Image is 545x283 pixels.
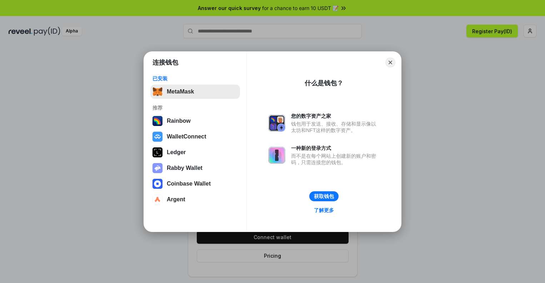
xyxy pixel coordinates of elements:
img: svg+xml,%3Csvg%20xmlns%3D%22http%3A%2F%2Fwww.w3.org%2F2000%2Fsvg%22%20fill%3D%22none%22%20viewBox... [268,147,285,164]
div: 您的数字资产之家 [291,113,380,119]
button: MetaMask [150,85,240,99]
div: 什么是钱包？ [305,79,343,87]
img: svg+xml,%3Csvg%20width%3D%2228%22%20height%3D%2228%22%20viewBox%3D%220%200%2028%2028%22%20fill%3D... [152,194,162,204]
div: 推荐 [152,105,238,111]
img: svg+xml,%3Csvg%20xmlns%3D%22http%3A%2F%2Fwww.w3.org%2F2000%2Fsvg%22%20fill%3D%22none%22%20viewBox... [152,163,162,173]
div: 一种新的登录方式 [291,145,380,151]
img: svg+xml,%3Csvg%20width%3D%2228%22%20height%3D%2228%22%20viewBox%3D%220%200%2028%2028%22%20fill%3D... [152,132,162,142]
button: Argent [150,192,240,207]
div: Argent [167,196,185,203]
img: svg+xml,%3Csvg%20xmlns%3D%22http%3A%2F%2Fwww.w3.org%2F2000%2Fsvg%22%20width%3D%2228%22%20height%3... [152,147,162,157]
img: svg+xml,%3Csvg%20fill%3D%22none%22%20height%3D%2233%22%20viewBox%3D%220%200%2035%2033%22%20width%... [152,87,162,97]
a: 了解更多 [310,206,338,215]
div: 获取钱包 [314,193,334,199]
img: svg+xml,%3Csvg%20width%3D%22120%22%20height%3D%22120%22%20viewBox%3D%220%200%20120%20120%22%20fil... [152,116,162,126]
div: 钱包用于发送、接收、存储和显示像以太坊和NFT这样的数字资产。 [291,121,380,133]
button: Ledger [150,145,240,160]
div: 而不是在每个网站上创建新的账户和密码，只需连接您的钱包。 [291,153,380,166]
div: WalletConnect [167,133,206,140]
button: Rainbow [150,114,240,128]
button: Close [385,57,395,67]
button: Coinbase Wallet [150,177,240,191]
div: 了解更多 [314,207,334,213]
div: 已安装 [152,75,238,82]
button: WalletConnect [150,130,240,144]
h1: 连接钱包 [152,58,178,67]
div: Coinbase Wallet [167,181,211,187]
div: Ledger [167,149,186,156]
div: MetaMask [167,89,194,95]
button: 获取钱包 [309,191,339,201]
div: Rainbow [167,118,191,124]
button: Rabby Wallet [150,161,240,175]
img: svg+xml,%3Csvg%20width%3D%2228%22%20height%3D%2228%22%20viewBox%3D%220%200%2028%2028%22%20fill%3D... [152,179,162,189]
img: svg+xml,%3Csvg%20xmlns%3D%22http%3A%2F%2Fwww.w3.org%2F2000%2Fsvg%22%20fill%3D%22none%22%20viewBox... [268,115,285,132]
div: Rabby Wallet [167,165,202,171]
